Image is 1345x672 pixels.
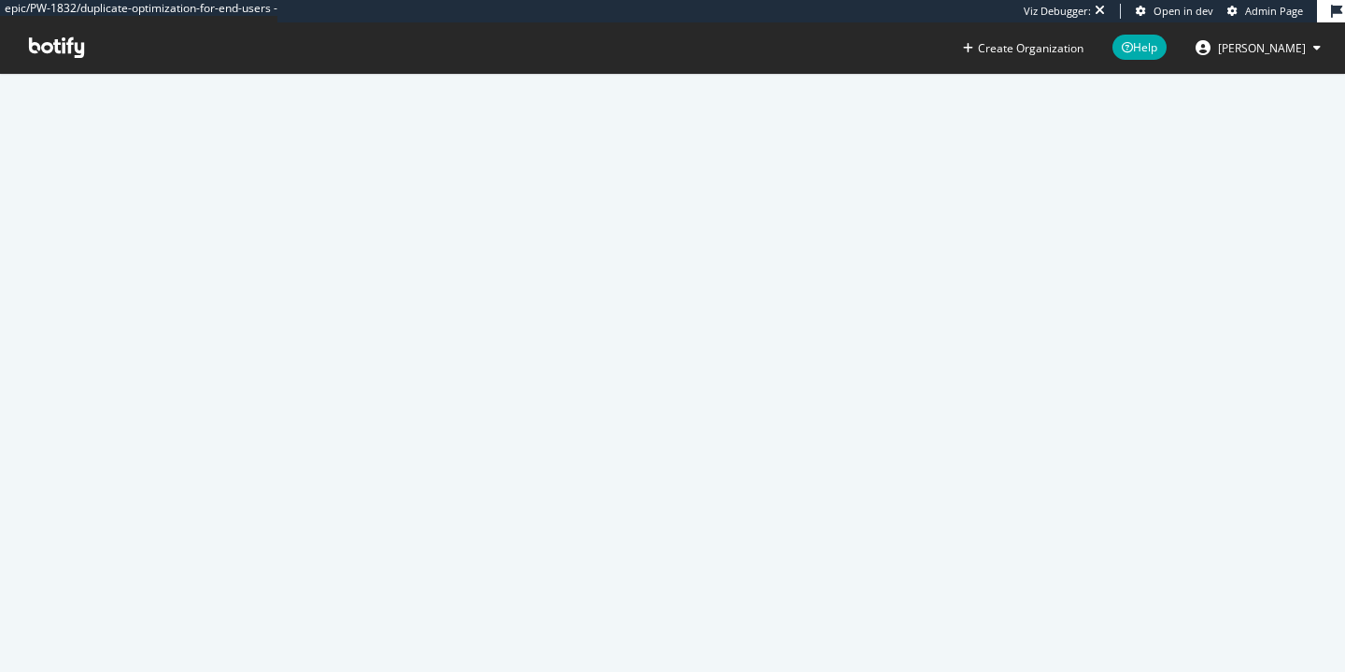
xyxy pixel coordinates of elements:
span: Admin Page [1245,4,1303,18]
button: [PERSON_NAME] [1181,33,1336,63]
span: Open in dev [1154,4,1213,18]
span: alexandre [1218,40,1306,56]
a: Admin Page [1227,4,1303,19]
div: Viz Debugger: [1024,4,1091,19]
button: Create Organization [962,39,1084,57]
span: Help [1112,35,1167,60]
a: Open in dev [1136,4,1213,19]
